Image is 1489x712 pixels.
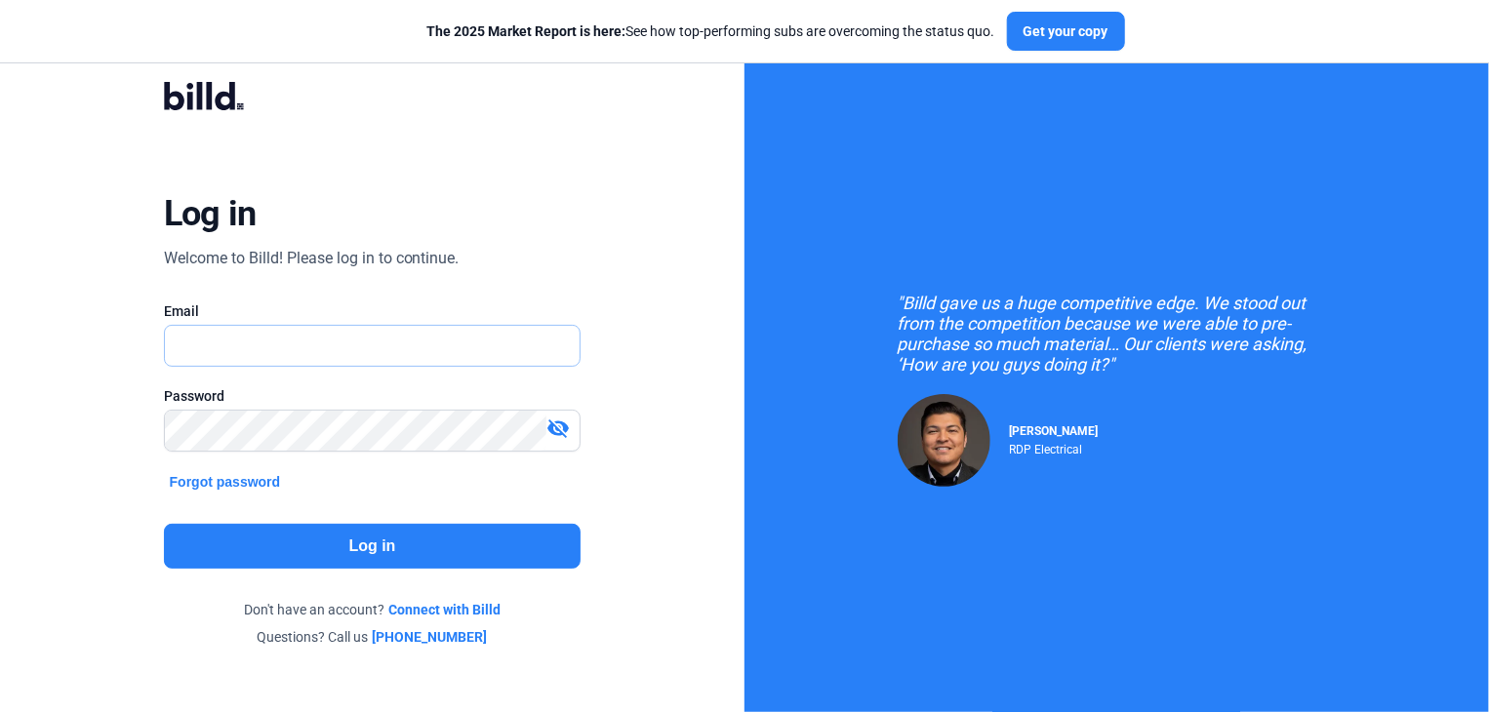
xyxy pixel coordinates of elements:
[164,192,257,235] div: Log in
[164,627,582,647] div: Questions? Call us
[427,21,995,41] div: See how top-performing subs are overcoming the status quo.
[164,386,582,406] div: Password
[427,23,626,39] span: The 2025 Market Report is here:
[1010,424,1099,438] span: [PERSON_NAME]
[1007,12,1125,51] button: Get your copy
[388,600,501,619] a: Connect with Billd
[373,627,488,647] a: [PHONE_NUMBER]
[1010,438,1099,456] div: RDP Electrical
[898,394,990,487] img: Raul Pacheco
[546,416,570,440] mat-icon: visibility_off
[164,301,582,321] div: Email
[164,524,582,569] button: Log in
[164,471,287,493] button: Forgot password
[164,600,582,619] div: Don't have an account?
[898,293,1337,375] div: "Billd gave us a huge competitive edge. We stood out from the competition because we were able to...
[164,247,460,270] div: Welcome to Billd! Please log in to continue.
